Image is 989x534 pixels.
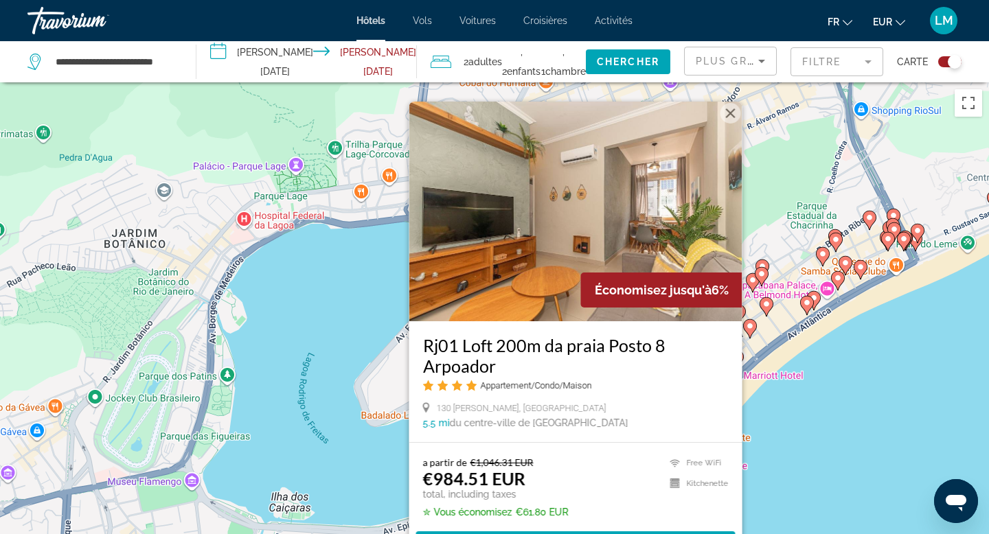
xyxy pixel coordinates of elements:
span: Enfants [507,66,541,77]
span: Adultes [468,56,502,67]
button: Change language [828,12,852,32]
span: Chercher [597,56,659,67]
span: Carte [897,52,928,71]
span: du centre-ville de [GEOGRAPHIC_DATA] [450,417,628,428]
img: Hotel image [409,102,742,321]
li: Kitchenette [663,477,729,491]
span: Appartement/Condo/Maison [481,380,592,391]
button: Chercher [586,49,670,74]
a: Travorium [27,3,165,38]
a: Rj01 Loft 200m da praia Posto 8 Arpoador [423,335,729,376]
a: Croisières [523,15,567,26]
del: €1,046.31 EUR [470,456,534,468]
span: 2 [464,52,502,71]
div: 6% [581,272,742,307]
button: Change currency [873,12,905,32]
button: Passer en plein écran [955,89,982,117]
span: a partir de [423,456,467,468]
a: Hôtels [356,15,385,26]
span: Économisez jusqu'à [595,283,712,297]
button: Toggle map [928,56,962,68]
a: Voitures [459,15,496,26]
span: , 1 [541,43,586,81]
span: fr [828,16,839,27]
p: €61.80 EUR [423,507,569,518]
button: Filter [791,47,883,77]
span: LM [935,14,953,27]
a: Vols [413,15,432,26]
mat-select: Sort by [696,53,765,69]
span: , 2 [502,43,541,81]
li: Free WiFi [663,456,729,470]
ins: €984.51 EUR [423,468,525,489]
span: 5.5 mi [423,417,450,428]
button: Check-in date: Jan 7, 2026 Check-out date: Jan 15, 2026 [196,41,417,82]
span: 130 [PERSON_NAME], [GEOGRAPHIC_DATA] [437,403,606,413]
span: Plus grandes économies [696,56,860,67]
span: Chambre [545,66,586,77]
p: total, including taxes [423,489,569,500]
span: EUR [873,16,892,27]
button: Fermer [720,103,741,124]
button: Travelers: 2 adults, 2 children [417,41,586,82]
span: ✮ Vous économisez [423,507,512,518]
button: User Menu [926,6,962,35]
iframe: Bouton de lancement de la fenêtre de messagerie [934,479,978,523]
a: Activités [595,15,633,26]
div: 4 star Apartment [423,380,729,391]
